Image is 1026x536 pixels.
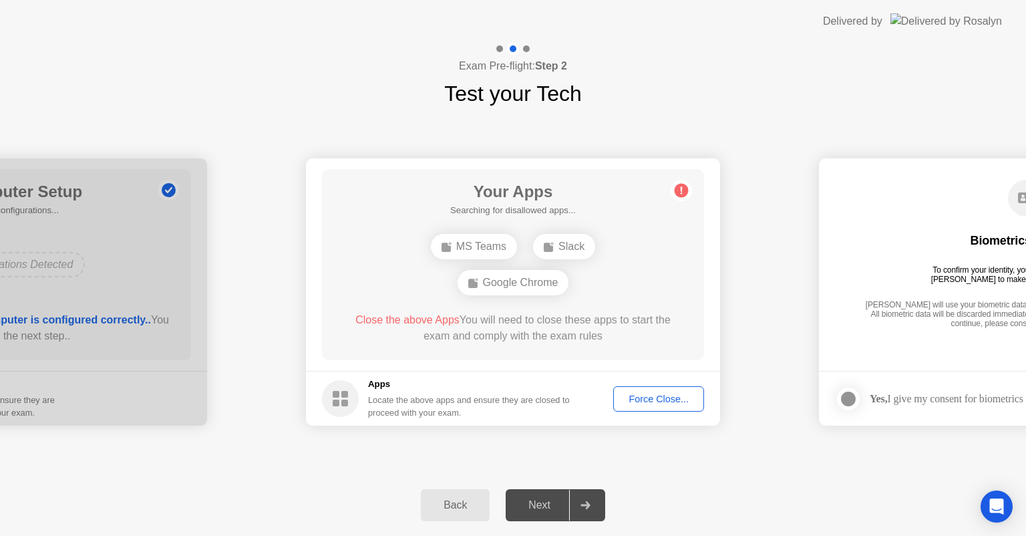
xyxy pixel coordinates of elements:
[823,13,882,29] div: Delivered by
[368,394,570,419] div: Locate the above apps and ensure they are closed to proceed with your exam.
[368,378,570,391] h5: Apps
[506,489,605,521] button: Next
[425,499,486,511] div: Back
[613,386,704,412] button: Force Close...
[535,60,567,72] b: Step 2
[870,393,887,404] strong: Yes,
[533,234,595,259] div: Slack
[431,234,517,259] div: MS Teams
[421,489,490,521] button: Back
[618,394,699,404] div: Force Close...
[450,204,576,217] h5: Searching for disallowed apps...
[444,78,582,110] h1: Test your Tech
[981,491,1013,523] div: Open Intercom Messenger
[450,180,576,204] h1: Your Apps
[341,312,685,344] div: You will need to close these apps to start the exam and comply with the exam rules
[458,270,569,295] div: Google Chrome
[510,499,569,511] div: Next
[890,13,1002,29] img: Delivered by Rosalyn
[459,58,567,74] h4: Exam Pre-flight:
[355,314,460,325] span: Close the above Apps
